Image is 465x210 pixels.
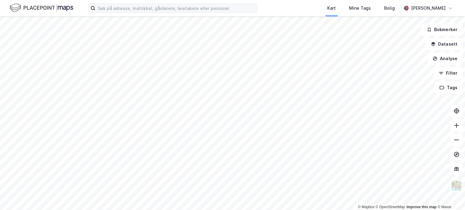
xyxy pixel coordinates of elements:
div: Kontrollprogram for chat [435,181,465,210]
div: Kart [327,5,336,12]
input: Søk på adresse, matrikkel, gårdeiere, leietakere eller personer [95,4,257,13]
div: Mine Tags [349,5,371,12]
img: logo.f888ab2527a4732fd821a326f86c7f29.svg [10,3,73,13]
div: [PERSON_NAME] [411,5,446,12]
iframe: Chat Widget [435,181,465,210]
div: Bolig [384,5,395,12]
